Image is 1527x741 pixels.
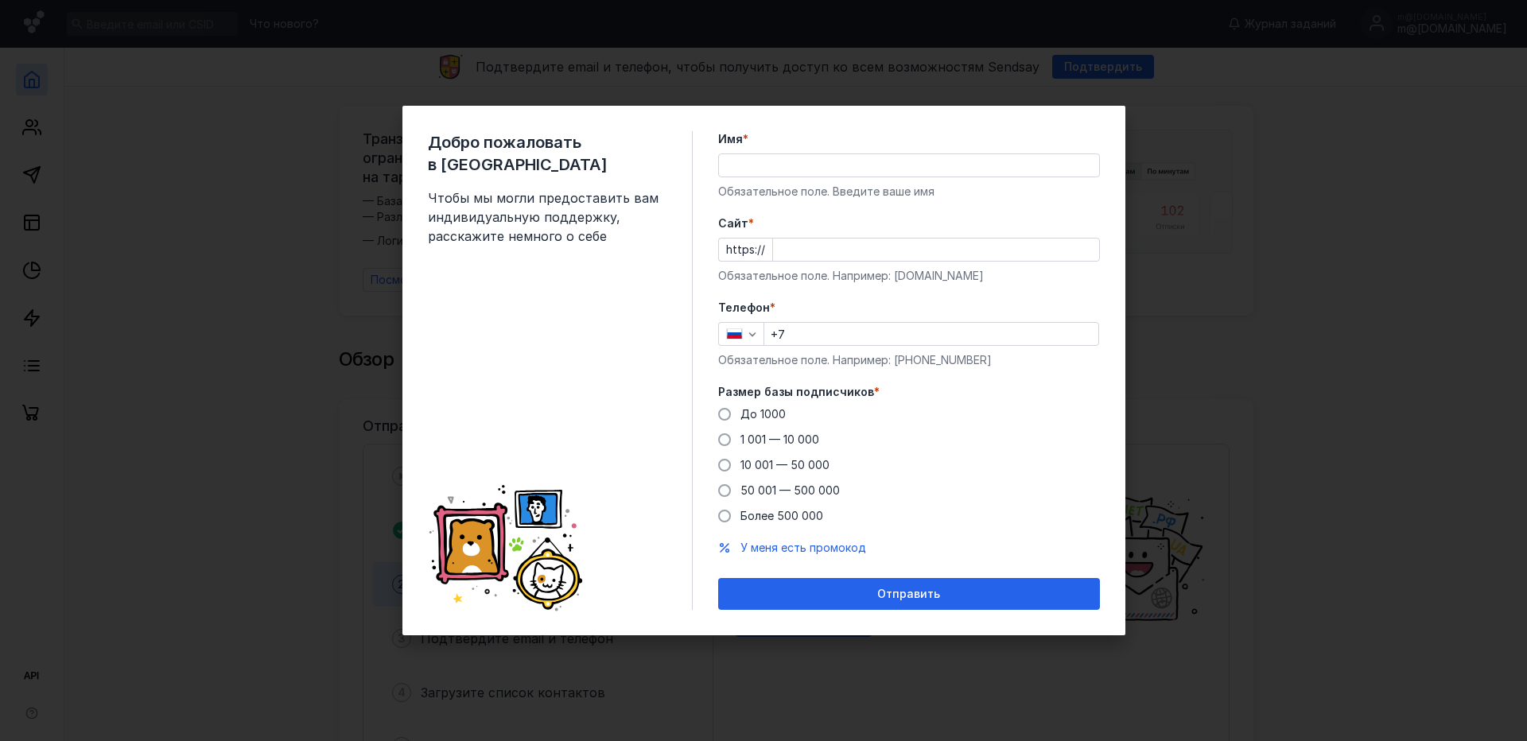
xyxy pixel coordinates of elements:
span: 1 001 — 10 000 [740,433,819,446]
div: Обязательное поле. Введите ваше имя [718,184,1100,200]
span: Размер базы подписчиков [718,384,874,400]
button: Отправить [718,578,1100,610]
span: Добро пожаловать в [GEOGRAPHIC_DATA] [428,131,666,176]
span: Более 500 000 [740,509,823,522]
span: Имя [718,131,743,147]
span: Телефон [718,300,770,316]
div: Обязательное поле. Например: [DOMAIN_NAME] [718,268,1100,284]
span: До 1000 [740,407,786,421]
span: У меня есть промокод [740,541,866,554]
button: У меня есть промокод [740,540,866,556]
span: 10 001 — 50 000 [740,458,830,471]
span: Чтобы мы могли предоставить вам индивидуальную поддержку, расскажите немного о себе [428,188,666,246]
span: Отправить [877,588,940,601]
span: 50 001 — 500 000 [740,483,840,497]
div: Обязательное поле. Например: [PHONE_NUMBER] [718,352,1100,368]
span: Cайт [718,215,748,231]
